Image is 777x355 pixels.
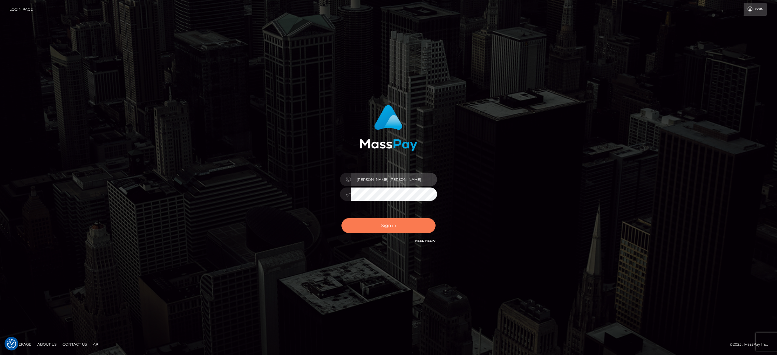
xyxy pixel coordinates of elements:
a: Contact Us [60,340,89,349]
img: MassPay Login [360,105,417,151]
a: API [90,340,102,349]
button: Consent Preferences [7,339,16,348]
a: Homepage [7,340,34,349]
a: Login Page [9,3,33,16]
img: Revisit consent button [7,339,16,348]
div: © 2025 , MassPay Inc. [730,341,772,348]
a: About Us [35,340,59,349]
input: Username... [351,173,437,186]
a: Login [744,3,767,16]
a: Need Help? [415,239,436,243]
button: Sign in [341,218,436,233]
